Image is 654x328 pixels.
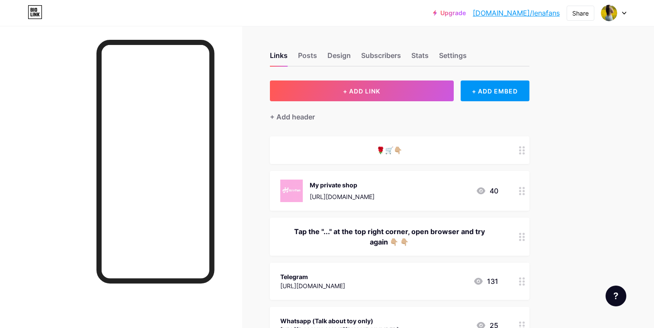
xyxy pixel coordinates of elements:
[280,180,303,202] img: My private shop
[439,50,467,66] div: Settings
[298,50,317,66] div: Posts
[343,87,380,95] span: + ADD LINK
[280,272,345,281] div: Telegram
[280,281,345,290] div: [URL][DOMAIN_NAME]
[361,50,401,66] div: Subscribers
[601,5,617,21] img: lenafans
[270,50,288,66] div: Links
[280,145,498,155] div: 🌹🛒👇🏼
[473,276,498,286] div: 131
[433,10,466,16] a: Upgrade
[310,192,375,201] div: [URL][DOMAIN_NAME]
[270,80,454,101] button: + ADD LINK
[411,50,429,66] div: Stats
[473,8,560,18] a: [DOMAIN_NAME]/lenafans
[327,50,351,66] div: Design
[476,186,498,196] div: 40
[270,112,315,122] div: + Add header
[280,316,399,325] div: Whatsapp (Talk about toy only)
[461,80,529,101] div: + ADD EMBED
[572,9,589,18] div: Share
[310,180,375,190] div: My private shop
[280,226,498,247] div: Tap the "..." at the top right corner, open browser and try again 👇🏼 👇🏼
